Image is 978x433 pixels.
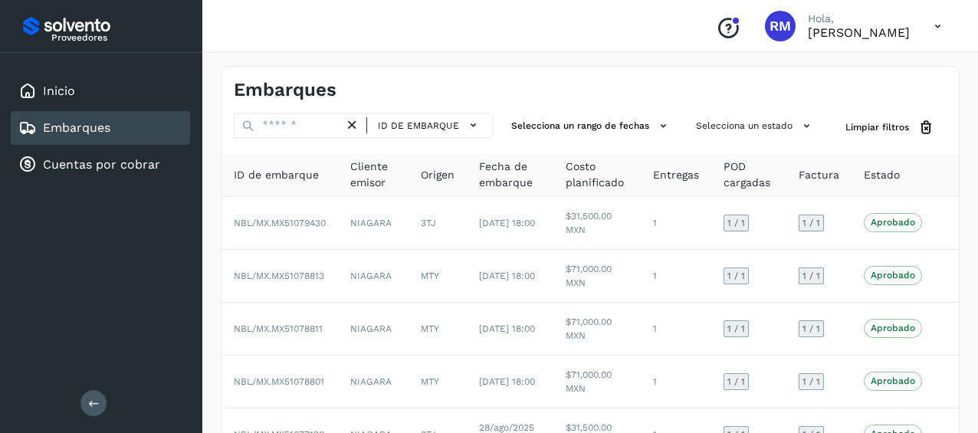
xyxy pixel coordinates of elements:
[641,303,711,356] td: 1
[338,197,409,250] td: NIAGARA
[871,323,915,333] p: Aprobado
[871,376,915,386] p: Aprobado
[11,74,190,108] div: Inicio
[479,376,535,387] span: [DATE] 18:00
[864,167,900,183] span: Estado
[871,217,915,228] p: Aprobado
[871,270,915,280] p: Aprobado
[479,323,535,334] span: [DATE] 18:00
[234,167,319,183] span: ID de embarque
[641,250,711,303] td: 1
[799,167,839,183] span: Factura
[802,218,820,228] span: 1 / 1
[11,111,190,145] div: Embarques
[553,250,641,303] td: $71,000.00 MXN
[373,114,486,136] button: ID de embarque
[338,356,409,408] td: NIAGARA
[421,167,455,183] span: Origen
[43,84,75,98] a: Inicio
[43,120,110,135] a: Embarques
[234,79,336,101] h4: Embarques
[553,356,641,408] td: $71,000.00 MXN
[802,271,820,280] span: 1 / 1
[802,324,820,333] span: 1 / 1
[234,271,324,281] span: NBL/MX.MX51078813
[234,218,326,228] span: NBL/MX.MX51079430
[727,218,745,228] span: 1 / 1
[641,197,711,250] td: 1
[409,197,467,250] td: 3TJ
[802,377,820,386] span: 1 / 1
[234,323,323,334] span: NBL/MX.MX51078811
[566,159,628,191] span: Costo planificado
[641,356,711,408] td: 1
[727,377,745,386] span: 1 / 1
[833,113,947,142] button: Limpiar filtros
[479,159,541,191] span: Fecha de embarque
[378,119,459,133] span: ID de embarque
[479,218,535,228] span: [DATE] 18:00
[11,148,190,182] div: Cuentas por cobrar
[724,159,774,191] span: POD cargadas
[553,197,641,250] td: $31,500.00 MXN
[808,12,910,25] p: Hola,
[653,167,699,183] span: Entregas
[808,25,910,40] p: RICARDO MONTEMAYOR
[234,376,324,387] span: NBL/MX.MX51078801
[553,303,641,356] td: $71,000.00 MXN
[727,271,745,280] span: 1 / 1
[51,32,184,43] p: Proveedores
[845,120,909,134] span: Limpiar filtros
[338,303,409,356] td: NIAGARA
[479,271,535,281] span: [DATE] 18:00
[727,324,745,333] span: 1 / 1
[409,356,467,408] td: MTY
[505,113,678,139] button: Selecciona un rango de fechas
[350,159,396,191] span: Cliente emisor
[409,250,467,303] td: MTY
[409,303,467,356] td: MTY
[338,250,409,303] td: NIAGARA
[43,157,160,172] a: Cuentas por cobrar
[690,113,821,139] button: Selecciona un estado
